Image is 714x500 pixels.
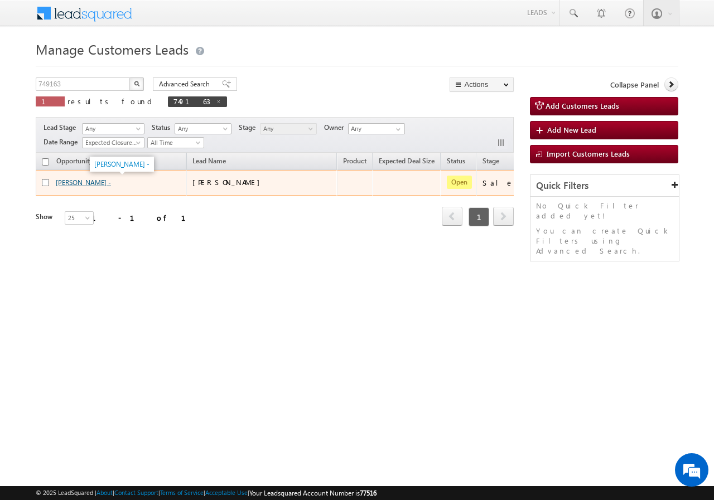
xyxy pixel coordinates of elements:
[159,79,213,89] span: Advanced Search
[343,157,366,165] span: Product
[175,123,231,134] a: Any
[348,123,405,134] input: Type to Search
[469,207,489,226] span: 1
[160,489,204,496] a: Terms of Service
[390,124,404,135] a: Show All Items
[175,124,228,134] span: Any
[260,124,313,134] span: Any
[82,137,144,148] a: Expected Closure Date
[493,207,514,226] span: next
[41,96,59,106] span: 1
[67,96,156,106] span: results found
[65,211,94,225] a: 25
[239,123,260,133] span: Stage
[44,137,82,147] span: Date Range
[360,489,377,497] span: 77516
[114,489,158,496] a: Contact Support
[442,207,462,226] span: prev
[83,124,141,134] span: Any
[447,176,472,189] span: Open
[94,160,149,168] a: [PERSON_NAME] -
[483,157,499,165] span: Stage
[56,178,111,187] a: [PERSON_NAME] -
[173,96,210,106] span: 749163
[97,489,113,496] a: About
[493,208,514,226] a: next
[483,178,561,188] div: Sale Marked
[477,155,505,169] a: Stage
[82,123,144,134] a: Any
[441,155,471,169] a: Status
[65,213,95,223] span: 25
[450,77,514,91] button: Actions
[187,155,231,169] span: Lead Name
[379,157,435,165] span: Expected Deal Size
[536,201,673,221] p: No Quick Filter added yet!
[152,123,175,133] span: Status
[530,175,679,197] div: Quick Filters
[610,80,659,90] span: Collapse Panel
[547,149,630,158] span: Import Customers Leads
[547,125,596,134] span: Add New Lead
[36,212,56,222] div: Show
[36,40,189,58] span: Manage Customers Leads
[536,226,673,256] p: You can create Quick Filters using Advanced Search.
[260,123,317,134] a: Any
[324,123,348,133] span: Owner
[147,137,204,148] a: All Time
[42,158,49,166] input: Check all records
[205,489,248,496] a: Acceptable Use
[546,101,619,110] span: Add Customers Leads
[192,177,266,187] span: [PERSON_NAME]
[148,138,201,148] span: All Time
[36,488,377,498] span: © 2025 LeadSquared | | | | |
[56,157,112,165] span: Opportunity Name
[134,81,139,86] img: Search
[51,155,118,169] a: Opportunity Name
[83,138,141,148] span: Expected Closure Date
[91,211,199,224] div: 1 - 1 of 1
[442,208,462,226] a: prev
[373,155,440,169] a: Expected Deal Size
[249,489,377,497] span: Your Leadsquared Account Number is
[44,123,80,133] span: Lead Stage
